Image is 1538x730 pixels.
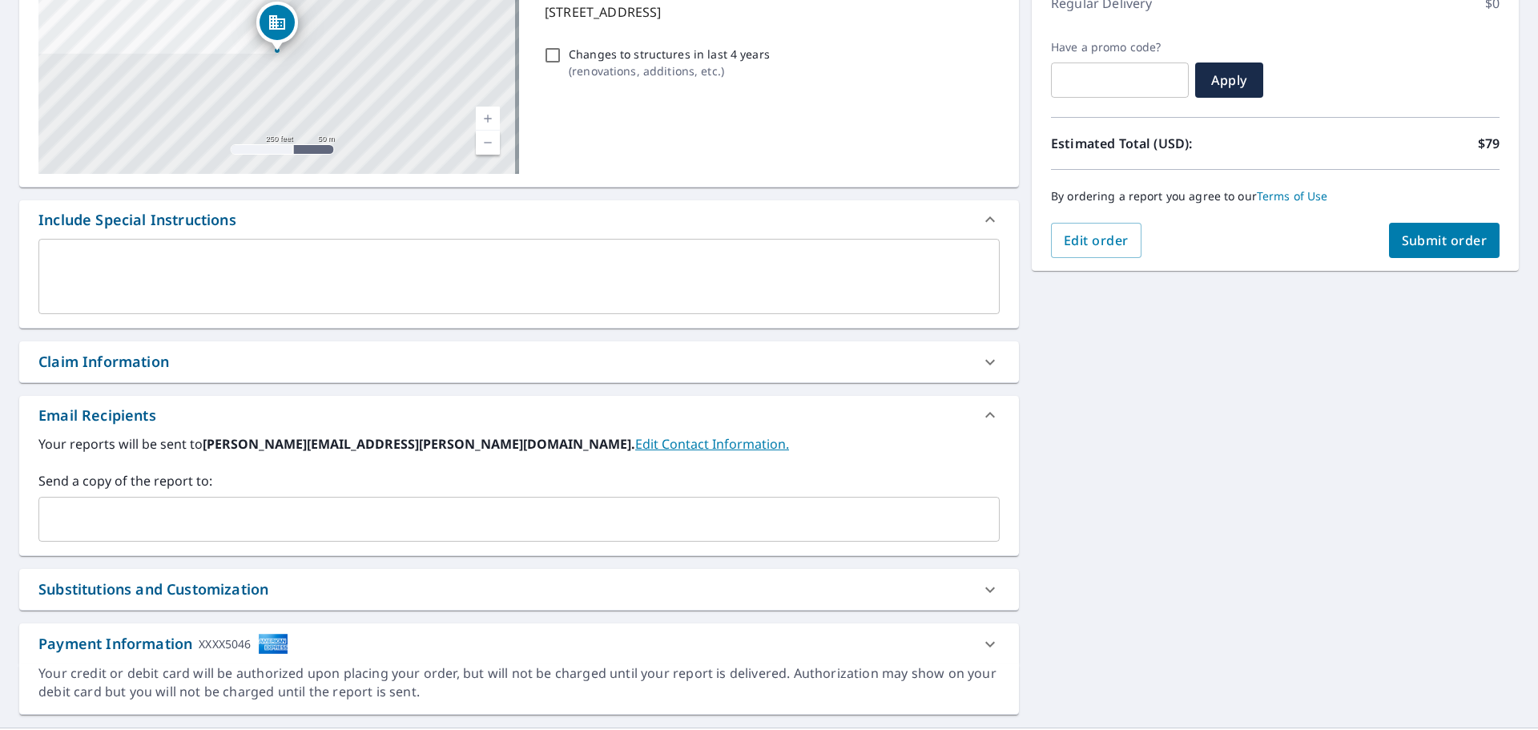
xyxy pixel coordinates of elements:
[38,405,156,426] div: Email Recipients
[1064,232,1129,249] span: Edit order
[476,107,500,131] a: Current Level 17, Zoom In
[1402,232,1488,249] span: Submit order
[635,435,789,453] a: EditContactInfo
[1051,223,1141,258] button: Edit order
[38,209,236,231] div: Include Special Instructions
[19,623,1019,664] div: Payment InformationXXXX5046cardImage
[1389,223,1500,258] button: Submit order
[203,435,635,453] b: [PERSON_NAME][EMAIL_ADDRESS][PERSON_NAME][DOMAIN_NAME].
[1208,71,1250,89] span: Apply
[1195,63,1263,98] button: Apply
[1051,134,1275,153] p: Estimated Total (USD):
[19,569,1019,610] div: Substitutions and Customization
[569,46,770,63] p: Changes to structures in last 4 years
[19,341,1019,382] div: Claim Information
[38,471,1000,490] label: Send a copy of the report to:
[256,2,298,51] div: Dropped pin, building 1, Commercial property, 430 S Broadway Blythe, CA 92225
[569,63,770,79] p: ( renovations, additions, etc. )
[199,633,251,655] div: XXXX5046
[1478,134,1500,153] p: $79
[19,396,1019,434] div: Email Recipients
[1051,40,1189,54] label: Have a promo code?
[476,131,500,155] a: Current Level 17, Zoom Out
[1051,189,1500,204] p: By ordering a report you agree to our
[258,633,288,655] img: cardImage
[545,2,993,22] p: [STREET_ADDRESS]
[1257,188,1328,204] a: Terms of Use
[38,579,268,600] div: Substitutions and Customization
[38,351,169,373] div: Claim Information
[38,633,288,655] div: Payment Information
[19,200,1019,239] div: Include Special Instructions
[38,664,1000,701] div: Your credit or debit card will be authorized upon placing your order, but will not be charged unt...
[38,434,1000,454] label: Your reports will be sent to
